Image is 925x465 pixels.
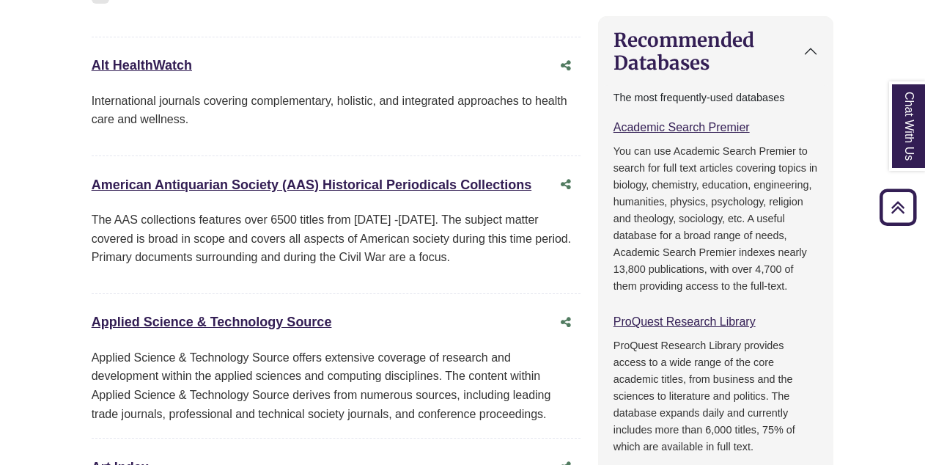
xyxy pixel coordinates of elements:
[613,121,750,133] a: Academic Search Premier
[613,337,819,455] p: ProQuest Research Library provides access to a wide range of the core academic titles, from busin...
[613,315,756,328] a: ProQuest Research Library
[551,309,581,337] button: Share this database
[599,17,833,86] button: Recommended Databases
[613,89,819,106] p: The most frequently-used databases
[551,171,581,199] button: Share this database
[613,143,819,295] p: You can use Academic Search Premier to search for full text articles covering topics in biology, ...
[874,197,921,217] a: Back to Top
[92,92,581,129] p: International journals covering complementary, holistic, and integrated approaches to health care...
[92,177,532,192] a: American Antiquarian Society (AAS) Historical Periodicals Collections
[551,52,581,80] button: Share this database
[92,58,192,73] a: Alt HealthWatch
[92,315,332,329] a: Applied Science & Technology Source
[92,210,581,267] p: The AAS collections features over 6500 titles from [DATE] -[DATE]. The subject matter covered is ...
[92,348,581,423] div: Applied Science & Technology Source offers extensive coverage of research and development within ...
